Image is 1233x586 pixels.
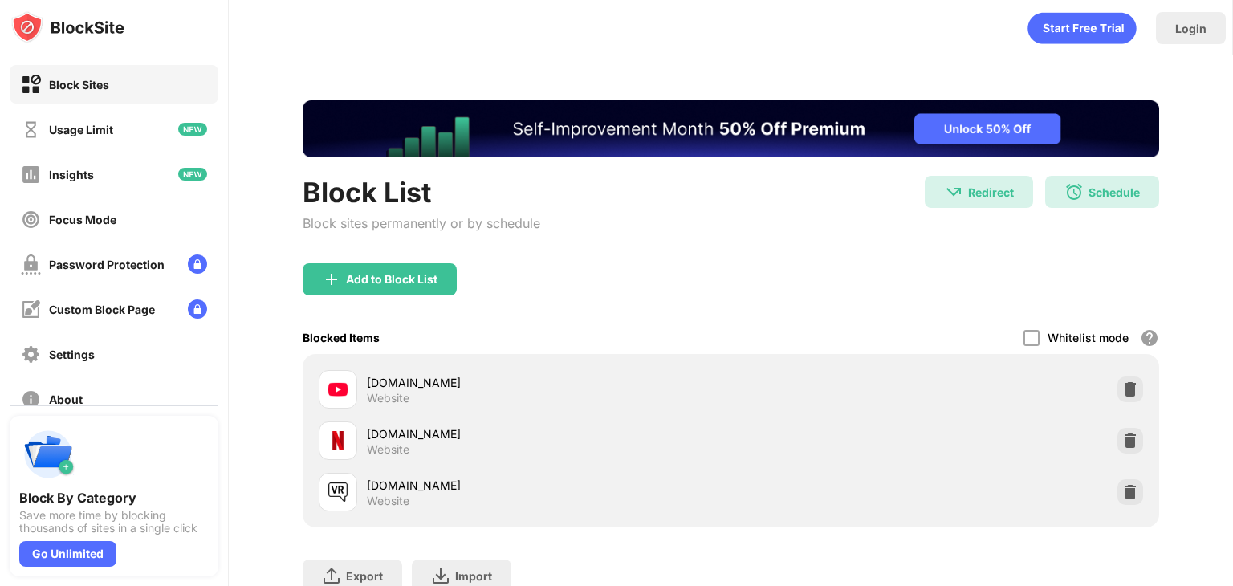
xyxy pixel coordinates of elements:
div: Blocked Items [303,331,380,344]
img: logo-blocksite.svg [11,11,124,43]
div: About [49,393,83,406]
img: insights-off.svg [21,165,41,185]
img: new-icon.svg [178,168,207,181]
img: push-categories.svg [19,425,77,483]
img: password-protection-off.svg [21,254,41,275]
img: new-icon.svg [178,123,207,136]
div: [DOMAIN_NAME] [367,425,730,442]
div: Go Unlimited [19,541,116,567]
div: Block Sites [49,78,109,92]
img: lock-menu.svg [188,299,207,319]
div: animation [1027,12,1137,44]
img: about-off.svg [21,389,41,409]
div: Block By Category [19,490,209,506]
div: Password Protection [49,258,165,271]
img: time-usage-off.svg [21,120,41,140]
div: Settings [49,348,95,361]
div: Block List [303,176,540,209]
div: Custom Block Page [49,303,155,316]
div: Import [455,569,492,583]
img: block-on.svg [21,75,41,95]
img: settings-off.svg [21,344,41,364]
div: Website [367,494,409,508]
div: [DOMAIN_NAME] [367,477,730,494]
div: Redirect [968,185,1014,199]
div: Export [346,569,383,583]
div: Save more time by blocking thousands of sites in a single click [19,509,209,535]
div: Block sites permanently or by schedule [303,215,540,231]
iframe: Banner [303,100,1159,157]
img: lock-menu.svg [188,254,207,274]
div: Whitelist mode [1048,331,1129,344]
img: favicons [328,380,348,399]
img: favicons [328,431,348,450]
img: focus-off.svg [21,210,41,230]
div: [DOMAIN_NAME] [367,374,730,391]
div: Website [367,391,409,405]
div: Usage Limit [49,123,113,136]
div: Focus Mode [49,213,116,226]
img: favicons [328,482,348,502]
div: Website [367,442,409,457]
div: Add to Block List [346,273,437,286]
div: Schedule [1089,185,1140,199]
div: Insights [49,168,94,181]
div: Login [1175,22,1207,35]
img: customize-block-page-off.svg [21,299,41,319]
